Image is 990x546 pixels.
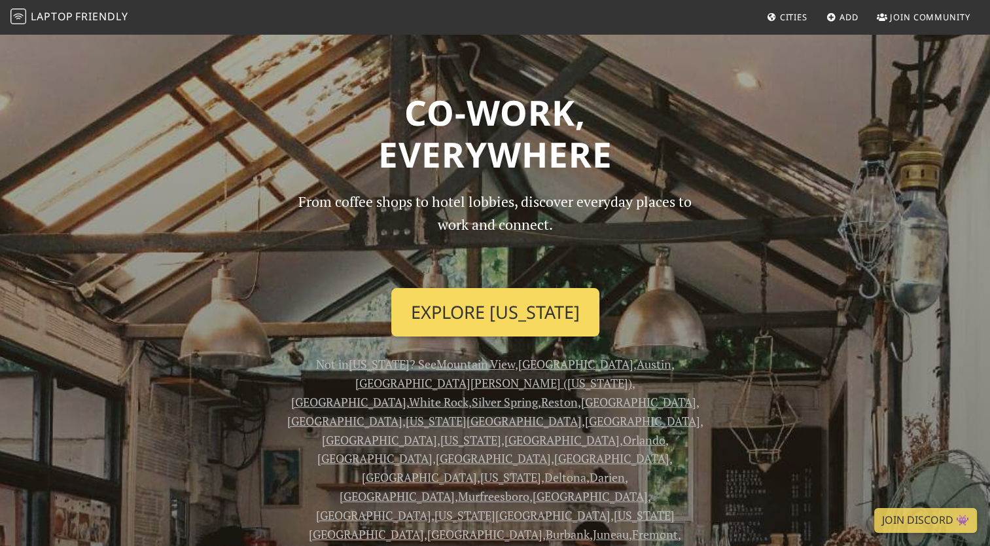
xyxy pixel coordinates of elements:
[436,356,515,372] a: Mountain View
[840,11,858,23] span: Add
[762,5,813,29] a: Cities
[554,450,669,466] a: [GEOGRAPHIC_DATA]
[291,394,406,410] a: [GEOGRAPHIC_DATA]
[317,450,433,466] a: [GEOGRAPHIC_DATA]
[309,507,675,542] a: [US_STATE][GEOGRAPHIC_DATA]
[546,526,590,542] a: Burbank
[355,375,632,391] a: [GEOGRAPHIC_DATA][PERSON_NAME] ([US_STATE])
[10,6,128,29] a: LaptopFriendly LaptopFriendly
[322,432,437,448] a: [GEOGRAPHIC_DATA]
[340,488,455,504] a: [GEOGRAPHIC_DATA]
[590,469,625,485] a: Darien
[541,394,578,410] a: Reston
[436,450,551,466] a: [GEOGRAPHIC_DATA]
[287,413,402,429] a: [GEOGRAPHIC_DATA]
[75,9,128,24] span: Friendly
[10,9,26,24] img: LaptopFriendly
[623,432,665,448] a: Orlando
[480,469,541,485] a: [US_STATE]
[504,432,620,448] a: [GEOGRAPHIC_DATA]
[637,356,671,372] a: Austin
[874,508,977,533] a: Join Discord 👾
[71,92,919,175] h1: Co-work, Everywhere
[472,394,538,410] a: Silver Spring
[440,432,501,448] a: [US_STATE]
[349,356,410,372] a: [US_STATE]
[391,288,599,337] a: Explore [US_STATE]
[406,413,582,429] a: [US_STATE][GEOGRAPHIC_DATA]
[544,469,586,485] a: Deltona
[585,413,700,429] a: [GEOGRAPHIC_DATA]
[427,526,542,542] a: [GEOGRAPHIC_DATA]
[458,488,529,504] a: Murfreesboro
[518,356,633,372] a: [GEOGRAPHIC_DATA]
[821,5,864,29] a: Add
[890,11,970,23] span: Join Community
[434,507,610,523] a: [US_STATE][GEOGRAPHIC_DATA]
[581,394,696,410] a: [GEOGRAPHIC_DATA]
[316,507,431,523] a: [GEOGRAPHIC_DATA]
[31,9,73,24] span: Laptop
[409,394,468,410] a: White Rock
[287,191,703,278] p: From coffee shops to hotel lobbies, discover everyday places to work and connect.
[533,488,648,504] a: [GEOGRAPHIC_DATA]
[780,11,807,23] span: Cities
[632,526,678,542] a: Fremont
[872,5,976,29] a: Join Community
[593,526,629,542] a: Juneau
[362,469,477,485] a: [GEOGRAPHIC_DATA]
